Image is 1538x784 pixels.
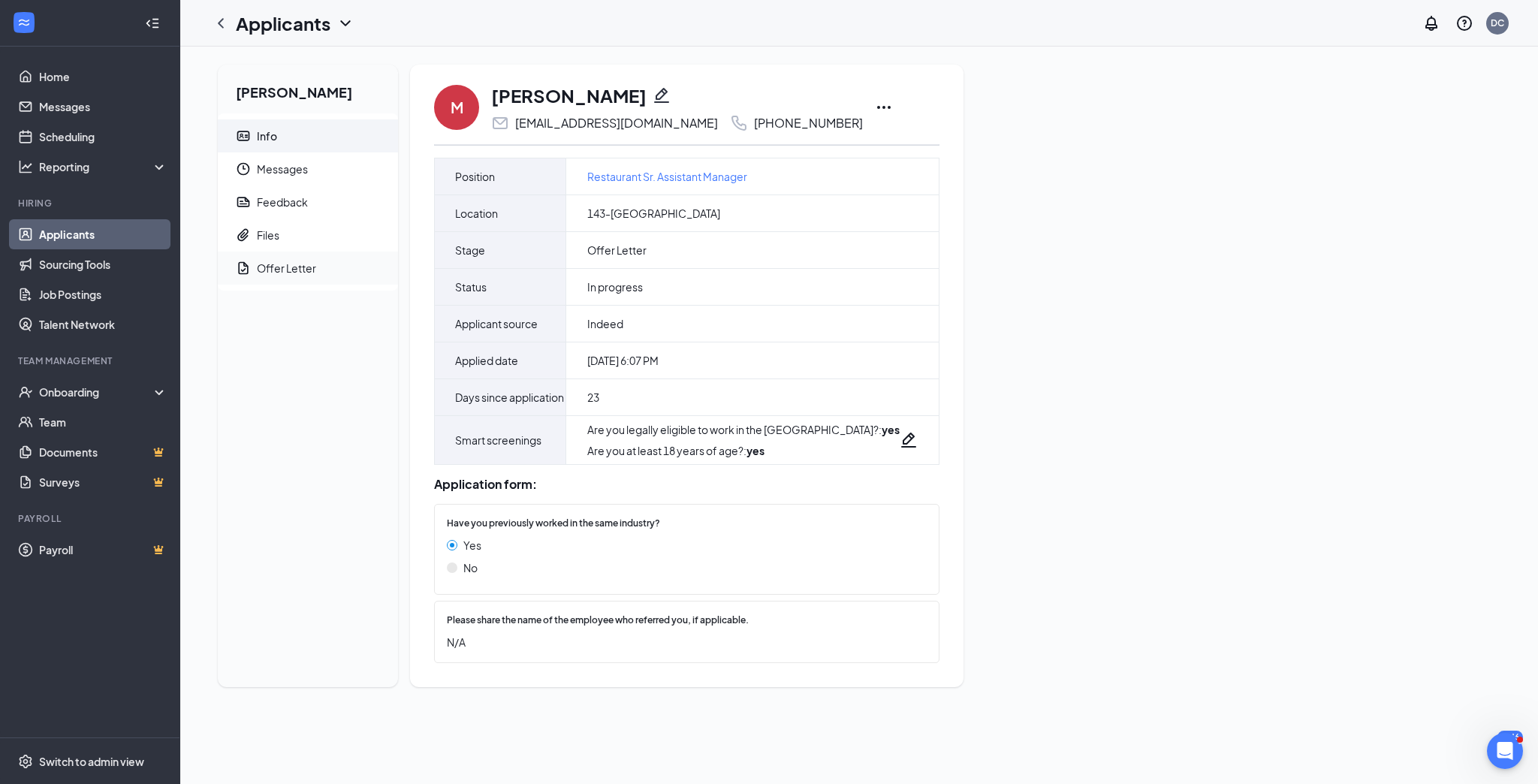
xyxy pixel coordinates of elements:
svg: Pencil [653,86,671,104]
a: ContactCardInfo [218,119,398,152]
div: Switch to admin view [39,754,144,769]
div: Info [257,128,277,143]
svg: DocumentApprove [236,261,251,276]
strong: yes [746,444,764,457]
div: Files [257,228,279,243]
a: ClockMessages [218,152,398,185]
div: [PHONE_NUMBER] [754,116,863,131]
svg: ChevronDown [336,14,354,32]
span: Position [455,167,495,185]
svg: UserCheck [18,384,33,400]
a: DocumentsCrown [39,437,167,467]
svg: Phone [730,114,748,132]
svg: Clock [236,161,251,176]
svg: ContactCard [236,128,251,143]
span: Messages [257,152,386,185]
svg: ChevronLeft [212,14,230,32]
a: Applicants [39,219,167,249]
svg: Ellipses [875,98,893,116]
svg: WorkstreamLogo [17,15,32,30]
div: Offer Letter [257,261,316,276]
div: Payroll [18,512,164,525]
div: Onboarding [39,384,155,400]
a: Team [39,407,167,437]
div: Feedback [257,194,308,210]
a: Scheduling [39,122,167,152]
svg: Email [491,114,509,132]
span: Status [455,278,487,296]
svg: Pencil [900,431,918,449]
svg: Paperclip [236,228,251,243]
a: Sourcing Tools [39,249,167,279]
span: Smart screenings [455,431,541,449]
span: Indeed [587,316,623,331]
div: DC [1491,17,1504,29]
span: Days since application [455,388,564,406]
svg: Settings [18,754,33,769]
span: Location [455,204,498,222]
a: PaperclipFiles [218,219,398,252]
svg: Notifications [1422,14,1440,32]
div: 1346 [1497,731,1523,743]
svg: QuestionInfo [1455,14,1473,32]
span: Stage [455,241,485,259]
span: Applied date [455,351,518,369]
svg: Analysis [18,159,33,174]
svg: Collapse [145,16,160,31]
span: Please share the name of the employee who referred you, if applicable. [447,614,749,628]
span: [DATE] 6:07 PM [587,353,659,368]
span: N/A [447,634,912,650]
span: Offer Letter [587,243,647,258]
span: Have you previously worked in the same industry? [447,517,660,531]
a: Messages [39,92,167,122]
a: DocumentApproveOffer Letter [218,252,398,285]
h1: Applicants [236,11,330,36]
a: PayrollCrown [39,535,167,565]
a: Home [39,62,167,92]
span: Applicant source [455,315,538,333]
a: ReportFeedback [218,185,398,219]
div: Team Management [18,354,164,367]
h2: [PERSON_NAME] [218,65,398,113]
div: Reporting [39,159,168,174]
span: In progress [587,279,643,294]
a: Job Postings [39,279,167,309]
div: Are you legally eligible to work in the [GEOGRAPHIC_DATA]? : [587,422,900,437]
span: No [463,559,478,576]
a: Restaurant Sr. Assistant Manager [587,168,747,185]
span: 23 [587,390,599,405]
span: Yes [463,537,481,553]
a: Talent Network [39,309,167,339]
div: Are you at least 18 years of age? : [587,443,900,458]
strong: yes [882,423,900,436]
iframe: Intercom live chat [1487,733,1523,769]
svg: Report [236,194,251,210]
span: 143-[GEOGRAPHIC_DATA] [587,206,720,221]
div: [EMAIL_ADDRESS][DOMAIN_NAME] [515,116,718,131]
div: Hiring [18,197,164,210]
div: Application form: [434,477,939,492]
div: M [451,97,463,118]
h1: [PERSON_NAME] [491,83,647,108]
a: SurveysCrown [39,467,167,497]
